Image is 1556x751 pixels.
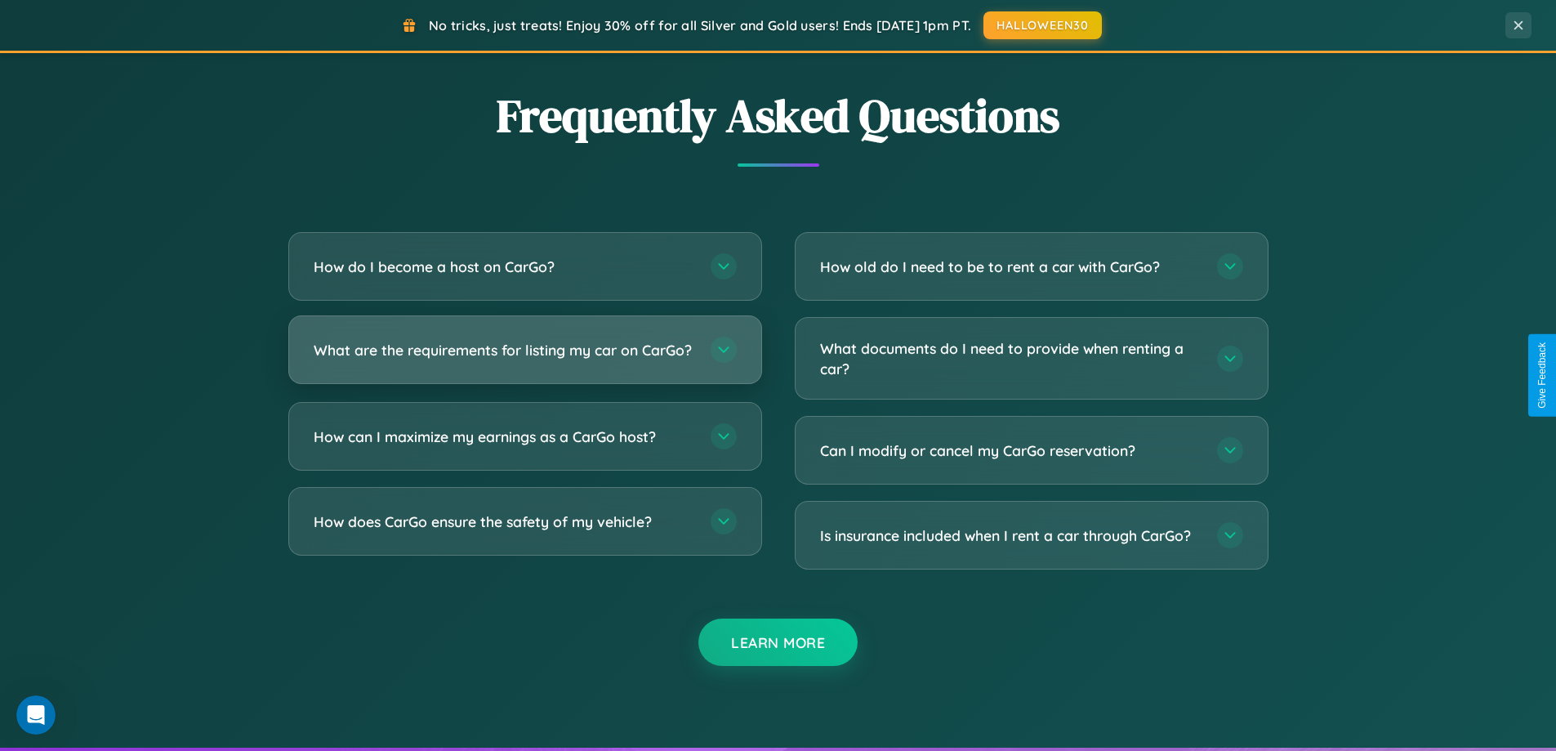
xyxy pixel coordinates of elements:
div: Give Feedback [1536,342,1548,409]
h3: Is insurance included when I rent a car through CarGo? [820,525,1201,546]
h3: What documents do I need to provide when renting a car? [820,338,1201,378]
span: No tricks, just treats! Enjoy 30% off for all Silver and Gold users! Ends [DATE] 1pm PT. [429,17,971,34]
button: Learn More [698,619,858,666]
h3: How does CarGo ensure the safety of my vehicle? [314,512,694,532]
iframe: Intercom live chat [16,695,56,735]
h2: Frequently Asked Questions [288,84,1268,147]
h3: Can I modify or cancel my CarGo reservation? [820,440,1201,461]
h3: What are the requirements for listing my car on CarGo? [314,340,694,360]
h3: How do I become a host on CarGo? [314,257,694,277]
button: HALLOWEEN30 [983,11,1102,39]
h3: How old do I need to be to rent a car with CarGo? [820,257,1201,277]
h3: How can I maximize my earnings as a CarGo host? [314,427,694,447]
